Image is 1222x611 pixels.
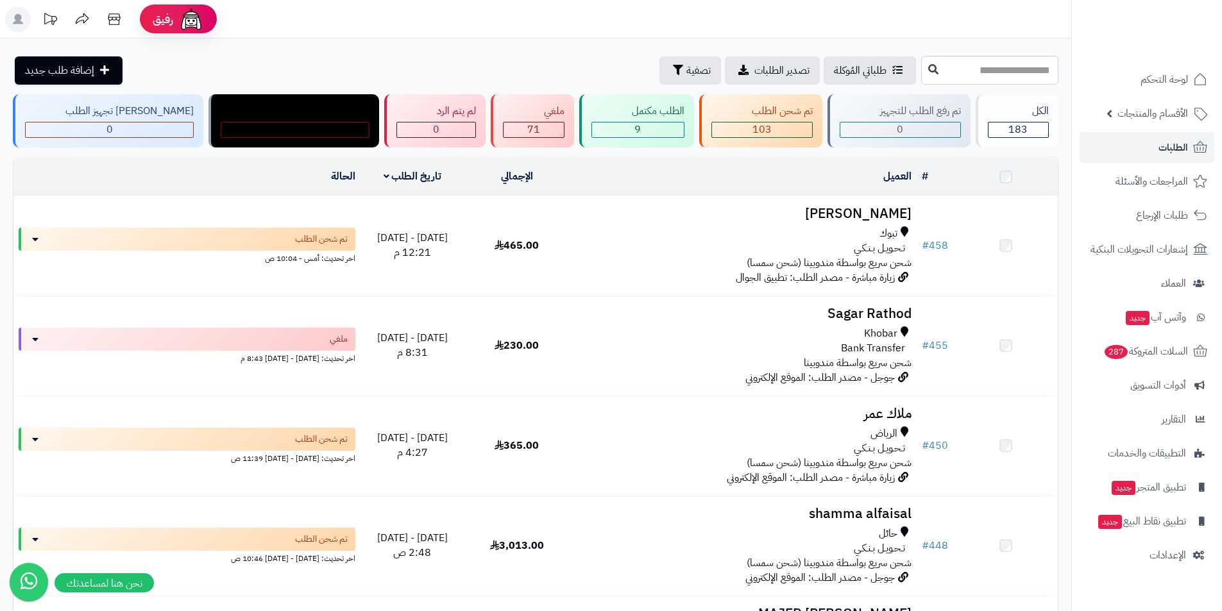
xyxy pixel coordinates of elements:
[697,94,825,147] a: تم شحن الطلب 103
[747,255,912,271] span: شحن سريع بواسطة مندوبينا (شحن سمسا)
[841,341,905,356] span: Bank Transfer
[377,330,448,360] span: [DATE] - [DATE] 8:31 م
[1080,132,1214,163] a: الطلبات
[1080,64,1214,95] a: لوحة التحكم
[292,122,298,137] span: 0
[840,122,960,137] div: 0
[745,370,895,385] span: جوجل - مصدر الطلب: الموقع الإلكتروني
[1080,540,1214,571] a: الإعدادات
[1161,274,1186,292] span: العملاء
[490,538,544,553] span: 3,013.00
[634,122,641,137] span: 9
[295,533,348,546] span: تم شحن الطلب
[25,104,194,119] div: [PERSON_NAME] تجهيز الطلب
[1136,206,1188,224] span: طلبات الإرجاع
[106,122,113,137] span: 0
[725,56,820,85] a: تصدير الطلبات
[825,94,973,147] a: تم رفع الطلب للتجهيز 0
[922,169,928,184] a: #
[153,12,173,27] span: رفيق
[1097,512,1186,530] span: تطبيق نقاط البيع
[870,426,897,441] span: الرياض
[1080,506,1214,537] a: تطبيق نقاط البيعجديد
[1130,376,1186,394] span: أدوات التسويق
[1124,308,1186,326] span: وآتس آب
[574,306,912,321] h3: Sagar Rathod
[1080,336,1214,367] a: السلات المتروكة287
[1080,370,1214,401] a: أدوات التسويق
[19,551,355,564] div: اخر تحديث: [DATE] - [DATE] 10:46 ص
[922,238,948,253] a: #458
[221,104,369,119] div: مندوب توصيل داخل الرياض
[747,455,912,471] span: شحن سريع بواسطة مندوبينا (شحن سمسا)
[1008,122,1028,137] span: 183
[1080,302,1214,333] a: وآتس آبجديد
[34,6,66,35] a: تحديثات المنصة
[1080,200,1214,231] a: طلبات الإرجاع
[712,122,812,137] div: 103
[15,56,123,85] a: إضافة طلب جديد
[711,104,813,119] div: تم شحن الطلب
[503,104,564,119] div: ملغي
[1150,546,1186,564] span: الإعدادات
[1162,410,1186,428] span: التقارير
[1098,515,1122,529] span: جديد
[727,470,895,485] span: زيارة مباشرة - مصدر الطلب: الموقع الإلكتروني
[747,555,912,571] span: شحن سريع بواسطة مندوبينا (شحن سمسا)
[1112,481,1135,495] span: جديد
[19,451,355,464] div: اخر تحديث: [DATE] - [DATE] 11:39 ص
[1080,234,1214,265] a: إشعارات التحويلات البنكية
[736,270,895,285] span: زيارة مباشرة - مصدر الطلب: تطبيق الجوال
[591,104,684,119] div: الطلب مكتمل
[574,506,912,521] h3: shamma alfaisal
[504,122,563,137] div: 71
[854,441,905,456] span: تـحـويـل بـنـكـي
[834,63,887,78] span: طلباتي المُوكلة
[574,206,912,221] h3: [PERSON_NAME]
[178,6,204,32] img: ai-face.png
[988,104,1049,119] div: الكل
[495,438,539,453] span: 365.00
[377,530,448,560] span: [DATE] - [DATE] 2:48 ص
[221,122,369,137] div: 0
[1080,404,1214,435] a: التقارير
[206,94,382,147] a: مندوب توصيل داخل الرياض 0
[922,538,948,553] a: #448
[879,226,897,241] span: تبوك
[377,430,448,460] span: [DATE] - [DATE] 4:27 م
[922,238,929,253] span: #
[384,169,442,184] a: تاريخ الطلب
[922,538,929,553] span: #
[1117,105,1188,122] span: الأقسام والمنتجات
[804,355,912,371] span: شحن سريع بواسطة مندوبينا
[396,104,476,119] div: لم يتم الرد
[883,169,912,184] a: العميل
[25,63,94,78] span: إضافة طلب جديد
[501,169,533,184] a: الإجمالي
[10,94,206,147] a: [PERSON_NAME] تجهيز الطلب 0
[973,94,1061,147] a: الكل183
[840,104,961,119] div: تم رفع الطلب للتجهيز
[19,351,355,364] div: اخر تحديث: [DATE] - [DATE] 8:43 م
[488,94,576,147] a: ملغي 71
[754,63,810,78] span: تصدير الطلبات
[1080,268,1214,299] a: العملاء
[382,94,488,147] a: لم يتم الرد 0
[752,122,772,137] span: 103
[745,570,895,585] span: جوجل - مصدر الطلب: الموقع الإلكتروني
[897,122,903,137] span: 0
[331,169,355,184] a: الحالة
[433,122,439,137] span: 0
[854,241,905,256] span: تـحـويـل بـنـكـي
[1158,138,1188,156] span: الطلبات
[577,94,697,147] a: الطلب مكتمل 9
[854,541,905,556] span: تـحـويـل بـنـكـي
[19,251,355,264] div: اخر تحديث: أمس - 10:04 ص
[1090,240,1188,258] span: إشعارات التحويلات البنكية
[1141,71,1188,88] span: لوحة التحكم
[1080,472,1214,503] a: تطبيق المتجرجديد
[495,338,539,353] span: 230.00
[1080,438,1214,469] a: التطبيقات والخدمات
[26,122,193,137] div: 0
[1110,478,1186,496] span: تطبيق المتجر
